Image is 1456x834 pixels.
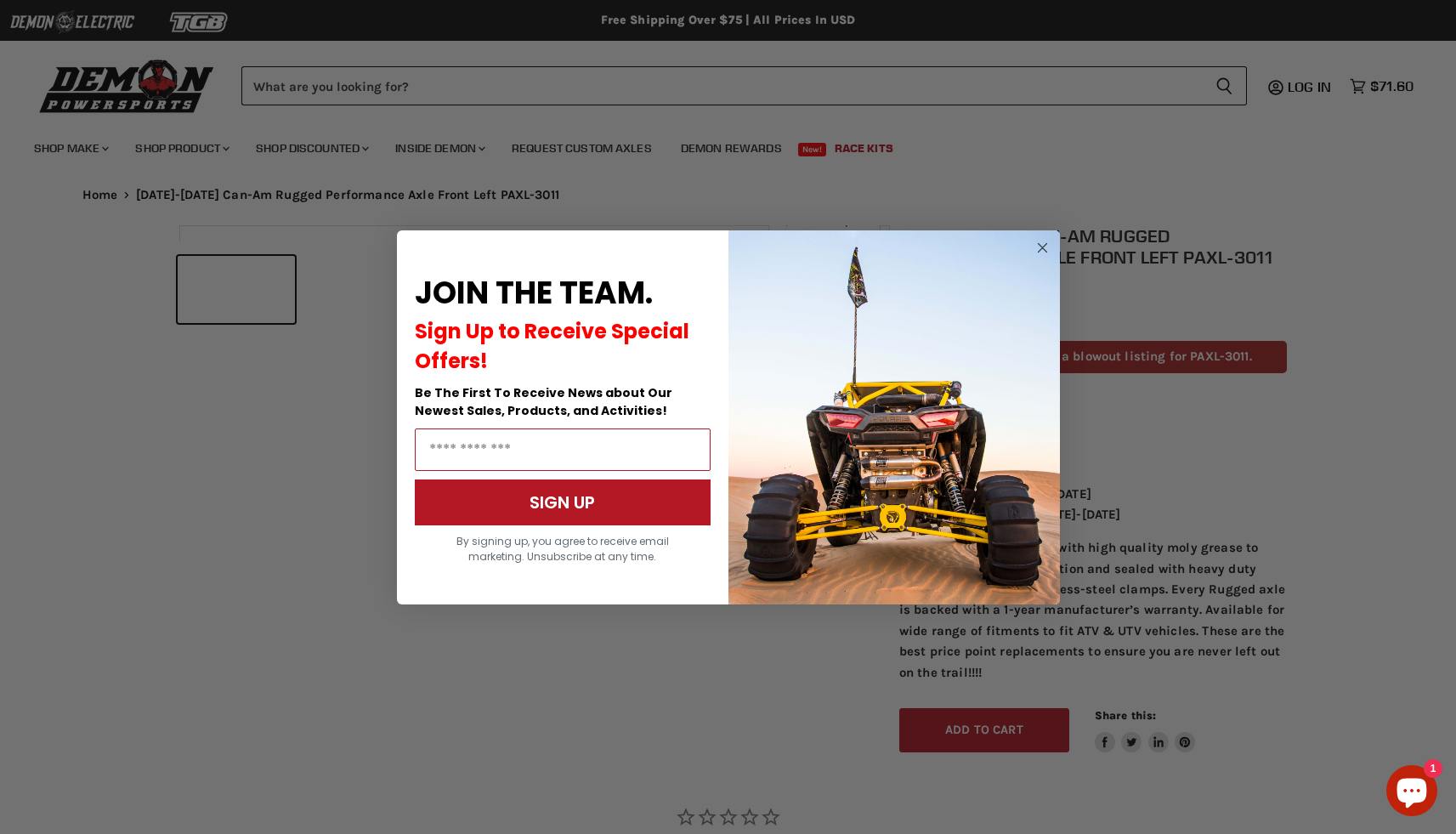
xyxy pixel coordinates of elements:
input: Email Address [415,428,711,471]
img: a9095488-b6e7-41ba-879d-588abfab540b.jpeg [728,230,1060,604]
button: SIGN UP [415,479,711,525]
button: Close dialog [1032,237,1053,258]
span: Sign Up to Receive Special Offers! [415,317,689,375]
inbox-online-store-chat: Shopify online store chat [1381,765,1442,820]
span: By signing up, you agree to receive email marketing. Unsubscribe at any time. [456,534,669,564]
span: Be The First To Receive News about Our Newest Sales, Products, and Activities! [415,384,672,419]
span: JOIN THE TEAM. [415,271,653,315]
